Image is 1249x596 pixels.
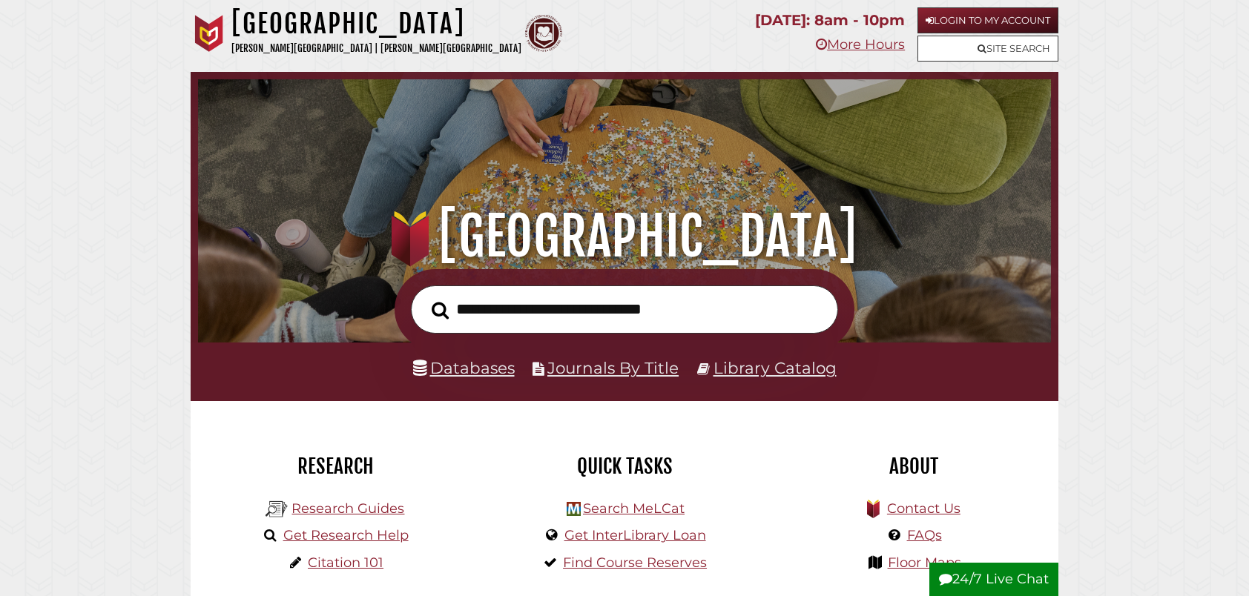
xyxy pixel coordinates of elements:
[231,40,521,57] p: [PERSON_NAME][GEOGRAPHIC_DATA] | [PERSON_NAME][GEOGRAPHIC_DATA]
[714,358,837,377] a: Library Catalog
[780,454,1047,479] h2: About
[424,297,456,324] button: Search
[816,36,905,53] a: More Hours
[917,7,1058,33] a: Login to My Account
[564,527,706,543] a: Get InterLibrary Loan
[567,502,581,516] img: Hekman Library Logo
[917,36,1058,62] a: Site Search
[202,454,469,479] h2: Research
[217,204,1032,269] h1: [GEOGRAPHIC_DATA]
[907,527,942,543] a: FAQs
[432,301,449,319] i: Search
[547,358,679,377] a: Journals By Title
[283,527,409,543] a: Get Research Help
[308,554,383,571] a: Citation 101
[887,500,960,517] a: Contact Us
[291,500,404,517] a: Research Guides
[755,7,905,33] p: [DATE]: 8am - 10pm
[191,15,228,52] img: Calvin University
[583,500,685,517] a: Search MeLCat
[525,15,562,52] img: Calvin Theological Seminary
[888,554,961,571] a: Floor Maps
[563,554,707,571] a: Find Course Reserves
[491,454,758,479] h2: Quick Tasks
[413,358,515,377] a: Databases
[231,7,521,40] h1: [GEOGRAPHIC_DATA]
[266,498,288,520] img: Hekman Library Logo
